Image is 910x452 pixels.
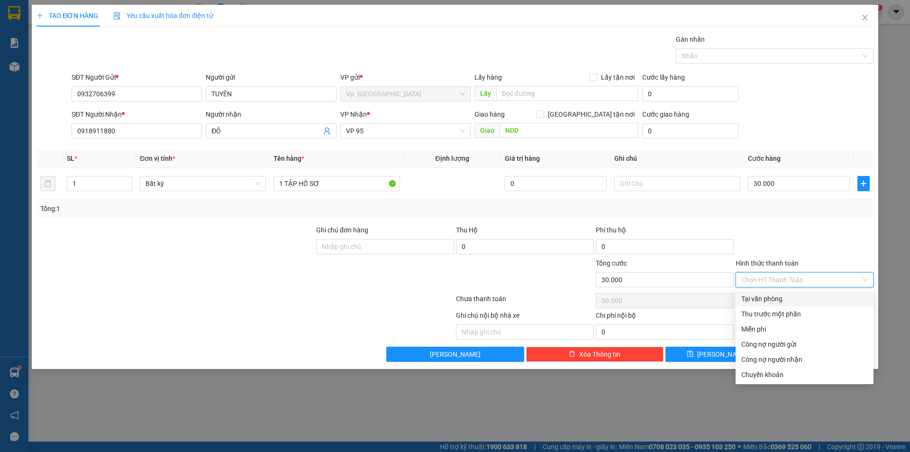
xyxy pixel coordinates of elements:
[456,310,594,324] div: Ghi chú nội bộ nhà xe
[741,354,868,365] div: Công nợ người nhận
[736,259,799,267] label: Hình thức thanh toán
[146,176,260,191] span: Bất kỳ
[642,111,689,118] label: Cước giao hàng
[474,111,505,118] span: Giao hàng
[748,155,781,162] span: Cước hàng
[569,351,575,358] span: delete
[858,180,869,187] span: plus
[741,294,868,304] div: Tại văn phòng
[455,294,595,310] div: Chưa thanh toán
[676,36,705,43] label: Gán nhãn
[642,86,739,101] input: Cước lấy hàng
[596,259,627,267] span: Tổng cước
[474,123,500,138] span: Giao
[579,349,620,360] span: Xóa Thông tin
[741,309,868,319] div: Thu trước một phần
[456,324,594,340] input: Nhập ghi chú
[206,109,336,120] div: Người nhận
[12,61,52,106] b: An Anh Limousine
[72,109,202,120] div: SĐT Người Nhận
[67,155,74,162] span: SL
[642,123,739,138] input: Cước giao hàng
[40,203,351,214] div: Tổng: 1
[474,74,502,81] span: Lấy hàng
[857,176,870,191] button: plus
[741,339,868,350] div: Công nợ người gửi
[665,347,768,362] button: save[PERSON_NAME]
[741,369,868,380] div: Chuyển khoản
[687,351,693,358] span: save
[861,14,869,21] span: close
[596,310,734,324] div: Chi phí nội bộ
[736,337,874,352] div: Cước gửi hàng sẽ được ghi vào công nợ của người gửi
[113,12,213,19] span: Yêu cầu xuất hóa đơn điện tử
[697,349,748,360] span: [PERSON_NAME]
[852,5,878,31] button: Close
[505,155,540,162] span: Giá trị hàng
[456,226,478,234] span: Thu Hộ
[36,12,43,19] span: plus
[736,352,874,367] div: Cước gửi hàng sẽ được ghi vào công nợ của người nhận
[430,349,481,360] span: [PERSON_NAME]
[597,72,638,83] span: Lấy tận nơi
[505,176,607,191] input: 0
[642,74,685,81] label: Cước lấy hàng
[436,155,469,162] span: Định lượng
[496,86,638,101] input: Dọc đường
[273,155,304,162] span: Tên hàng
[346,124,465,138] span: VP 95
[140,155,175,162] span: Đơn vị tính
[323,127,331,135] span: user-add
[526,347,664,362] button: deleteXóa Thông tin
[61,14,91,91] b: Biên nhận gởi hàng hóa
[544,109,638,120] span: [GEOGRAPHIC_DATA] tận nơi
[346,87,465,101] span: Vp. Phan Rang
[206,72,336,83] div: Người gửi
[316,239,454,254] input: Ghi chú đơn hàng
[113,12,121,20] img: icon
[40,176,55,191] button: delete
[474,86,496,101] span: Lấy
[386,347,524,362] button: [PERSON_NAME]
[610,149,744,168] th: Ghi chú
[36,12,98,19] span: TẠO ĐƠN HÀNG
[596,225,734,239] div: Phí thu hộ
[614,176,740,191] input: Ghi Chú
[340,72,471,83] div: VP gửi
[273,176,400,191] input: VD: Bàn, Ghế
[72,72,202,83] div: SĐT Người Gửi
[316,226,368,234] label: Ghi chú đơn hàng
[741,324,868,334] div: Miễn phí
[340,111,367,118] span: VP Nhận
[500,123,638,138] input: Dọc đường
